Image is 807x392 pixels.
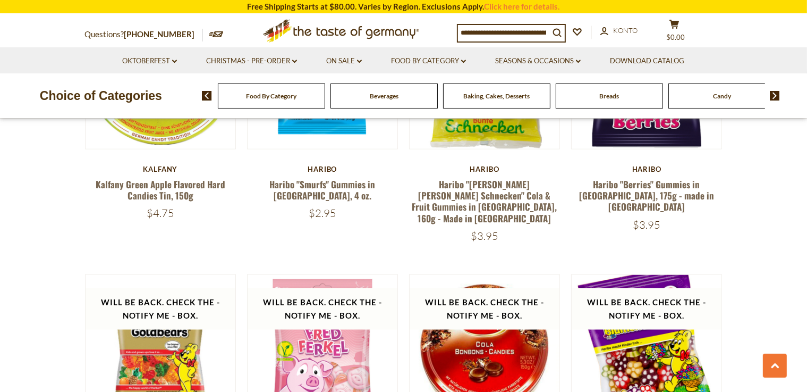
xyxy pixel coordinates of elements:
div: Haribo [571,165,723,173]
span: $3.95 [471,229,498,243]
a: Breads [599,92,619,100]
p: Questions? [85,28,203,41]
a: Food By Category [391,55,466,67]
a: [PHONE_NUMBER] [124,29,195,39]
a: Seasons & Occasions [495,55,581,67]
div: Haribo [247,165,398,173]
span: $4.75 [147,206,174,220]
img: previous arrow [202,91,212,101]
a: Baking, Cakes, Desserts [463,92,530,100]
div: Haribo [409,165,560,173]
a: Haribo "Smurfs" Gummies in [GEOGRAPHIC_DATA], 4 oz. [269,178,375,202]
div: Kalfany [85,165,236,173]
img: next arrow [770,91,780,101]
a: Christmas - PRE-ORDER [206,55,297,67]
span: $3.95 [633,218,660,231]
button: $0.00 [659,19,691,46]
a: Food By Category [246,92,296,100]
a: Konto [600,25,638,37]
a: On Sale [326,55,362,67]
span: $2.95 [309,206,336,220]
a: Kalfany Green Apple Flavored Hard Candies Tin, 150g [96,178,225,202]
a: Candy [713,92,731,100]
a: Haribo "Berries" Gummies in [GEOGRAPHIC_DATA], 175g - made in [GEOGRAPHIC_DATA] [579,178,714,214]
a: Beverages [370,92,398,100]
a: Haribo "[PERSON_NAME] [PERSON_NAME] Schnecken" Cola & Fruit Gummies in [GEOGRAPHIC_DATA], 160g - ... [412,178,557,225]
a: Download Catalog [610,55,684,67]
span: Konto [614,26,638,35]
a: Oktoberfest [122,55,177,67]
a: Click here for details. [485,2,560,11]
span: $0.00 [666,33,685,41]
